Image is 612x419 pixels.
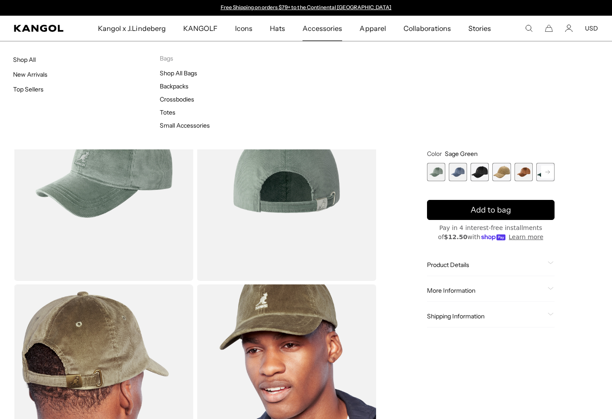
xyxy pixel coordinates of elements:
a: Stories [460,16,500,41]
span: Sage Green [445,150,477,158]
a: Collaborations [395,16,460,41]
span: KANGOLF [183,16,218,41]
a: Kangol [14,25,64,32]
div: 6 of 9 [536,163,555,181]
a: Account [565,24,573,32]
a: Totes [160,108,175,116]
span: Accessories [303,16,342,41]
button: USD [585,24,598,32]
a: Backpacks [160,82,188,90]
span: Product Details [427,261,544,269]
a: Apparel [351,16,394,41]
div: 1 of 2 [216,4,396,11]
a: Icons [226,16,261,41]
span: Kangol x J.Lindeberg [98,16,166,41]
a: Shop All Bags [160,69,197,77]
a: Top Sellers [13,85,44,93]
div: 3 of 9 [471,163,489,181]
label: Sage Green [427,163,445,181]
span: Collaborations [404,16,451,41]
span: More Information [427,287,544,294]
div: 2 of 9 [449,163,467,181]
img: color-sage-green [197,57,376,281]
button: Cart [545,24,553,32]
a: Small Accessories [160,122,210,129]
div: 5 of 9 [514,163,533,181]
a: Free Shipping on orders $79+ to the Continental [GEOGRAPHIC_DATA] [221,4,392,10]
a: New Arrivals [13,71,47,78]
button: Add to bag [427,200,555,220]
a: Kangol x J.Lindeberg [89,16,175,41]
p: Bags [160,54,306,62]
span: Apparel [360,16,386,41]
label: Beige [492,163,511,181]
span: Shipping Information [427,312,544,320]
img: color-sage-green [14,57,193,281]
span: Stories [468,16,491,41]
span: Hats [270,16,285,41]
slideshow-component: Announcement bar [216,4,396,11]
label: Wood [514,163,533,181]
a: Hats [261,16,294,41]
span: Icons [235,16,252,41]
a: KANGOLF [175,16,226,41]
a: Accessories [294,16,351,41]
label: Denim Blue [449,163,467,181]
div: Announcement [216,4,396,11]
a: Shop All [13,56,36,64]
label: Black [471,163,489,181]
a: Crossbodies [160,95,194,103]
summary: Search here [525,24,533,32]
div: 1 of 9 [427,163,445,181]
span: Color [427,150,442,158]
div: 4 of 9 [492,163,511,181]
label: Forrester [536,163,555,181]
span: Add to bag [471,204,511,216]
